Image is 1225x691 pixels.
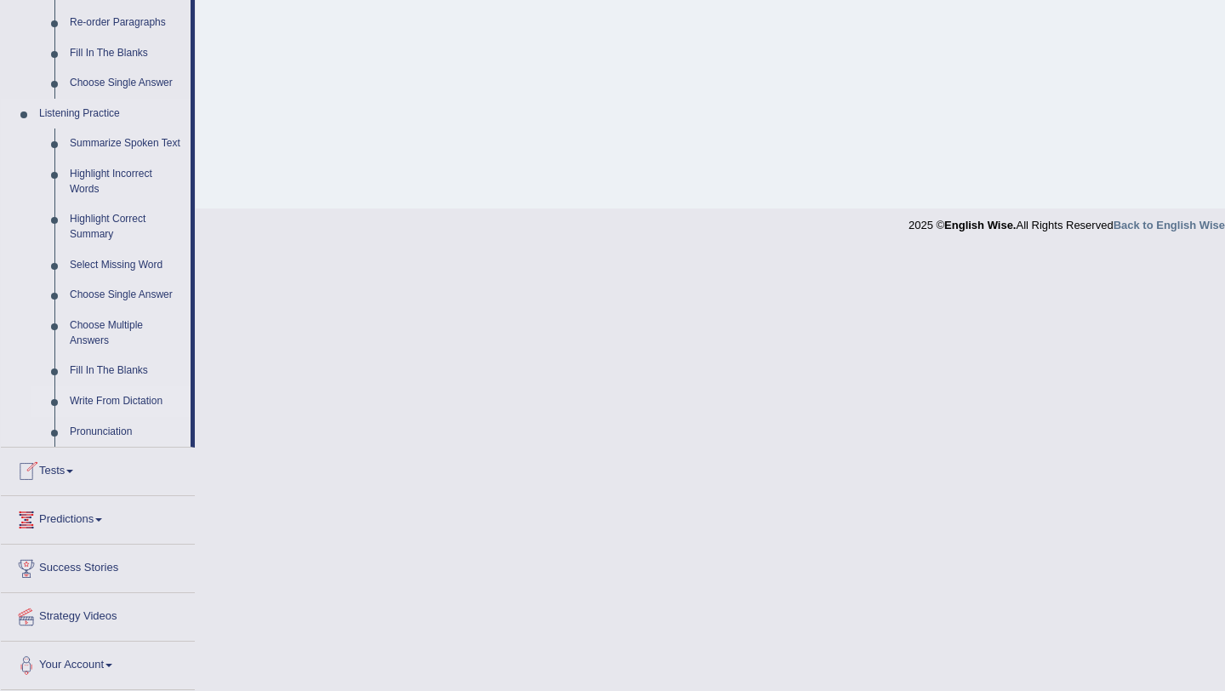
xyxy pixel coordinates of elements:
a: Highlight Incorrect Words [62,159,191,204]
a: Fill In The Blanks [62,38,191,69]
a: Re-order Paragraphs [62,8,191,38]
a: Choose Multiple Answers [62,311,191,356]
a: Strategy Videos [1,593,195,636]
a: Choose Single Answer [62,68,191,99]
a: Success Stories [1,545,195,587]
a: Highlight Correct Summary [62,204,191,249]
a: Predictions [1,496,195,539]
a: Tests [1,448,195,490]
a: Back to English Wise [1114,219,1225,231]
a: Listening Practice [31,99,191,129]
div: 2025 © All Rights Reserved [909,208,1225,233]
a: Fill In The Blanks [62,356,191,386]
a: Write From Dictation [62,386,191,417]
a: Summarize Spoken Text [62,128,191,159]
a: Select Missing Word [62,250,191,281]
strong: English Wise. [944,219,1016,231]
a: Pronunciation [62,417,191,448]
a: Your Account [1,642,195,684]
a: Choose Single Answer [62,280,191,311]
